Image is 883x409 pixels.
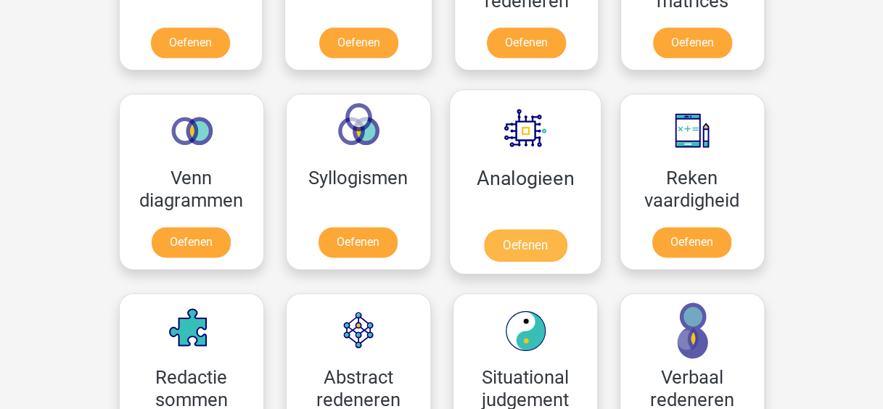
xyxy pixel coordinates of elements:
a: Oefenen [152,227,231,257]
a: Oefenen [319,227,398,257]
a: Oefenen [483,229,566,261]
a: Oefenen [487,28,566,58]
a: Oefenen [319,28,398,58]
a: Oefenen [653,28,732,58]
a: Oefenen [652,227,731,257]
a: Oefenen [151,28,230,58]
